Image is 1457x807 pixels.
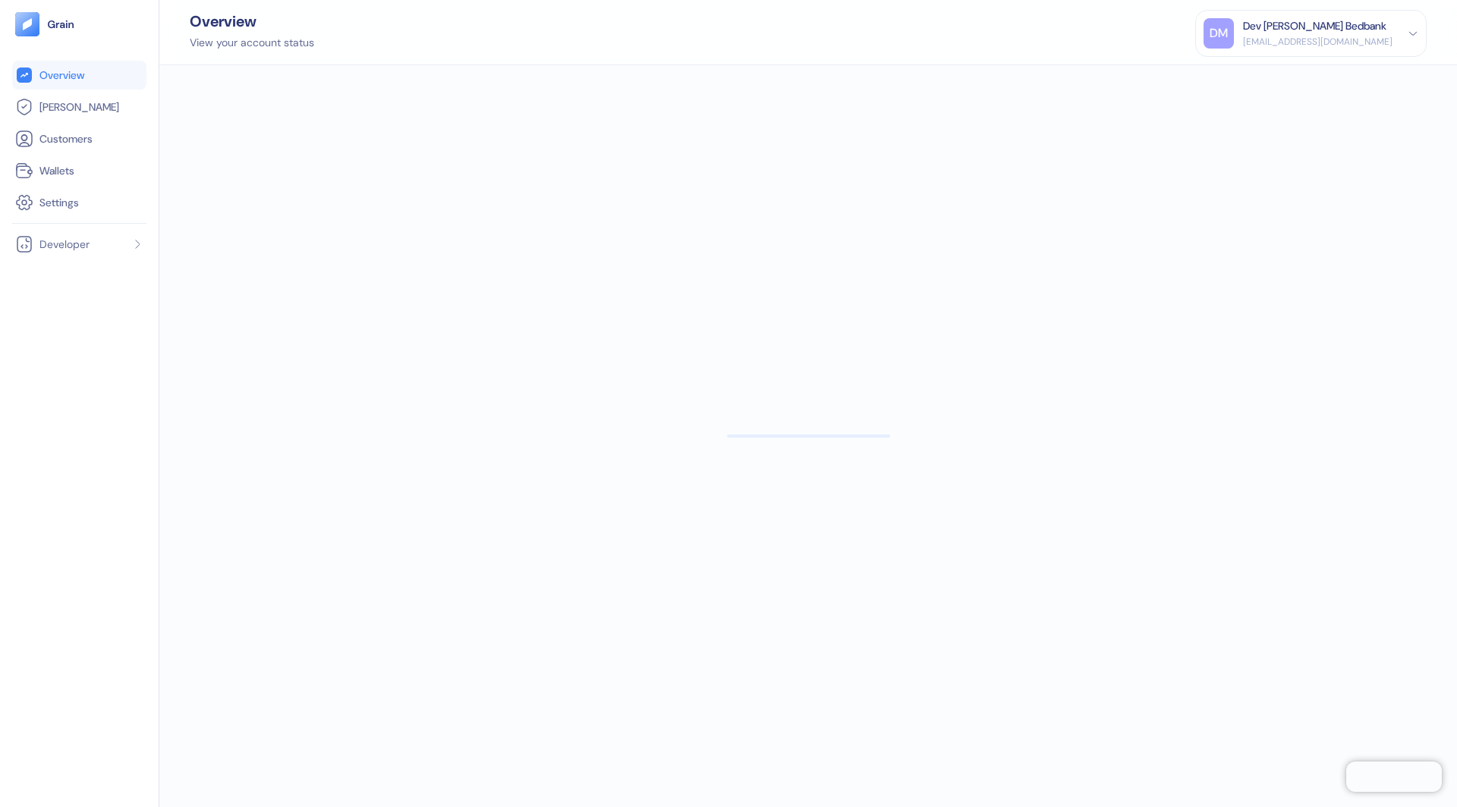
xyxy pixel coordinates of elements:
div: DM [1204,18,1234,49]
span: Settings [39,195,79,210]
a: [PERSON_NAME] [15,98,143,116]
a: Wallets [15,162,143,180]
span: Wallets [39,163,74,178]
span: Overview [39,68,84,83]
span: [PERSON_NAME] [39,99,119,115]
span: Customers [39,131,93,146]
div: Overview [190,14,314,29]
img: logo-tablet-V2.svg [15,12,39,36]
div: View your account status [190,35,314,51]
img: logo [47,19,75,30]
iframe: Chatra live chat [1346,761,1442,792]
div: Dev [PERSON_NAME] Bedbank [1243,18,1386,34]
a: Settings [15,193,143,212]
div: [EMAIL_ADDRESS][DOMAIN_NAME] [1243,35,1392,49]
a: Overview [15,66,143,84]
span: Developer [39,237,90,252]
a: Customers [15,130,143,148]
